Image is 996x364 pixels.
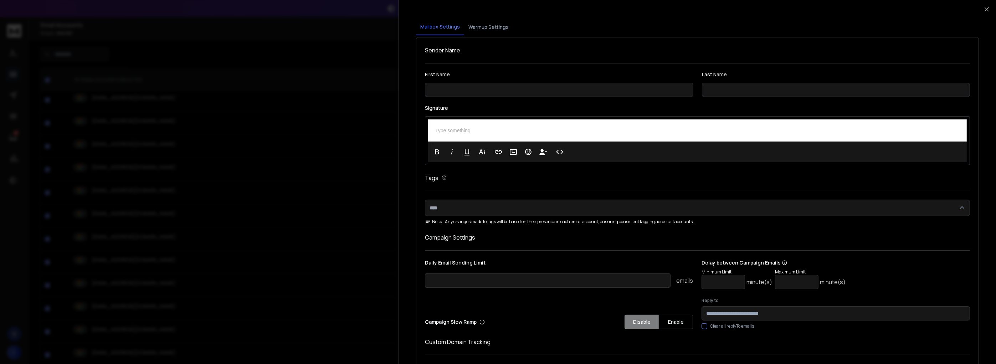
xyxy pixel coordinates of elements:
[460,145,474,159] button: Underline (Ctrl+U)
[425,174,438,182] h1: Tags
[625,315,659,329] button: Disable
[522,145,535,159] button: Emoticons
[507,145,520,159] button: Insert Image (Ctrl+P)
[425,106,970,111] label: Signature
[536,145,550,159] button: Insert Unsubscribe Link
[553,145,566,159] button: Code View
[775,269,846,275] p: Maximum Limit
[425,72,693,77] label: First Name
[425,219,970,225] div: Any changes made to tags will be based on their presence in each email account, ensuring consiste...
[702,298,970,303] label: Reply to
[425,233,970,242] h1: Campaign Settings
[464,19,513,35] button: Warmup Settings
[702,259,846,266] p: Delay between Campaign Emails
[425,259,693,269] p: Daily Email Sending Limit
[475,145,489,159] button: More Text
[820,278,846,286] p: minute(s)
[425,318,485,325] p: Campaign Slow Ramp
[425,46,970,55] h1: Sender Name
[746,278,772,286] p: minute(s)
[492,145,505,159] button: Insert Link (Ctrl+K)
[430,145,444,159] button: Bold (Ctrl+B)
[659,315,693,329] button: Enable
[676,276,693,285] p: emails
[702,269,772,275] p: Minimum Limit
[710,323,754,329] label: Clear all replyTo emails
[702,72,970,77] label: Last Name
[425,219,442,225] span: Note:
[445,145,459,159] button: Italic (Ctrl+I)
[425,338,970,346] h1: Custom Domain Tracking
[416,19,464,35] button: Mailbox Settings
